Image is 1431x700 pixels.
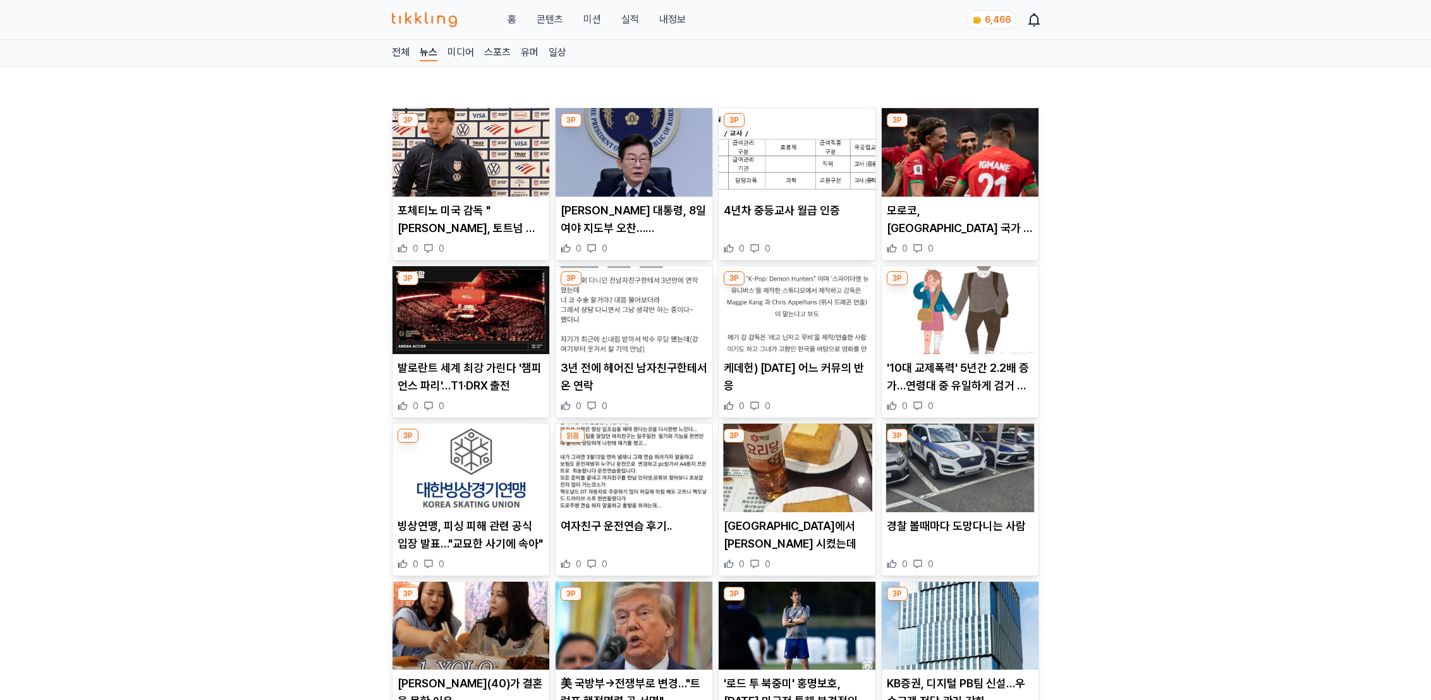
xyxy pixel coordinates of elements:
[392,12,457,27] img: 티끌링
[902,558,908,570] span: 0
[887,359,1033,395] p: '10대 교제폭력' 5년간 2.2배 증가…연령대 중 유일하게 검거 매년 늘어
[902,242,908,255] span: 0
[392,45,410,61] a: 전체
[719,108,875,197] img: 4년차 중등교사 월급 인증
[392,423,550,576] div: 3P 빙상연맹, 피싱 피해 관련 공식 입장 발표…"교묘한 사기에 속아" 빙상연맹, 피싱 피해 관련 공식 입장 발표…"교묘한 사기에 속아" 0 0
[448,45,474,61] a: 미디어
[576,400,582,412] span: 0
[602,558,607,570] span: 0
[555,266,713,419] div: 3P 3년 전에 헤어진 남자친구한테서 온 연락 3년 전에 헤어진 남자친구한테서 온 연락 0 0
[719,266,875,355] img: 케데헌) 4년 전 어느 커뮤의 반응
[928,400,934,412] span: 0
[928,242,934,255] span: 0
[561,429,585,443] div: 읽음
[398,202,544,237] p: 포체티노 미국 감독 "[PERSON_NAME], 토트넘 시절 가장 중요했던 선수"
[724,271,745,285] div: 3P
[398,587,418,601] div: 3P
[576,558,582,570] span: 0
[902,400,908,412] span: 0
[719,582,875,670] img: '로드 투 북중미' 홍명보호, 내일 미국전 통해 본격적인 월드컵 준비
[887,271,908,285] div: 3P
[881,107,1039,261] div: 3P 모로코, 아프리카 국가 중 처음으로 북중미 월드컵 본선행 확정 모로코, [GEOGRAPHIC_DATA] 국가 중 처음으로 북중미 월드컵 본선행 확정 0 0
[719,424,875,512] img: 홍콩에서 프렌치 토스트 시켰는데
[556,582,712,670] img: 美 국방부→전쟁부로 변경…"트럼프 행정명령 곧 서명"
[561,517,707,535] p: 여자친구 운전연습 후기..
[549,45,566,61] a: 일상
[882,266,1038,355] img: '10대 교제폭력' 5년간 2.2배 증가…연령대 중 유일하게 검거 매년 늘어
[724,113,745,127] div: 3P
[413,242,418,255] span: 0
[556,424,712,512] img: 여자친구 운전연습 후기..
[887,429,908,443] div: 3P
[393,266,549,355] img: 발로란트 세계 최강 가린다 '챔피언스 파리'…T1·DRX 출전
[602,242,607,255] span: 0
[561,587,582,601] div: 3P
[881,266,1039,419] div: 3P '10대 교제폭력' 5년간 2.2배 증가…연령대 중 유일하게 검거 매년 늘어 '10대 교제폭력' 5년간 2.2배 증가…연령대 중 유일하게 검거 매년 늘어 0 0
[521,45,539,61] a: 유머
[887,202,1033,237] p: 모로코, [GEOGRAPHIC_DATA] 국가 중 처음으로 북중미 월드컵 본선행 확정
[972,15,982,25] img: coin
[392,107,550,261] div: 3P 포체티노 미국 감독 "손흥민, 토트넘 시절 가장 중요했던 선수" 포체티노 미국 감독 "[PERSON_NAME], 토트넘 시절 가장 중요했던 선수" 0 0
[966,10,1014,29] a: coin 6,466
[556,266,712,355] img: 3년 전에 헤어진 남자친구한테서 온 연락
[765,242,770,255] span: 0
[887,517,1033,535] p: 경찰 볼때마다 도망다니는 사람
[398,517,544,553] p: 빙상연맹, 피싱 피해 관련 공식 입장 발표…"교묘한 사기에 속아"
[393,582,549,670] img: 솔비 세대(40)가 결혼을 못한 이유
[583,12,601,27] button: 미션
[887,113,908,127] div: 3P
[561,359,707,395] p: 3년 전에 헤어진 남자친구한테서 온 연락
[508,12,516,27] a: 홈
[887,587,908,601] div: 3P
[718,107,876,261] div: 3P 4년차 중등교사 월급 인증 4년차 중등교사 월급 인증 0 0
[724,359,870,395] p: 케데헌) [DATE] 어느 커뮤의 반응
[724,517,870,553] p: [GEOGRAPHIC_DATA]에서 [PERSON_NAME] 시켰는데
[739,242,745,255] span: 0
[576,242,582,255] span: 0
[398,271,418,285] div: 3P
[555,423,713,576] div: 읽음 여자친구 운전연습 후기.. 여자친구 운전연습 후기.. 0 0
[985,15,1011,25] span: 6,466
[413,558,418,570] span: 0
[555,107,713,261] div: 3P 이재명 대통령, 8일 여야 지도부 오찬…장동혁과 단독 회담도 진행 [PERSON_NAME] 대통령, 8일 여야 지도부 오찬…[PERSON_NAME]과 단독 회담도 진행 0 0
[765,558,770,570] span: 0
[621,12,639,27] a: 실적
[561,202,707,237] p: [PERSON_NAME] 대통령, 8일 여야 지도부 오찬…[PERSON_NAME]과 단독 회담도 진행
[928,558,934,570] span: 0
[659,12,686,27] a: 내정보
[439,400,444,412] span: 0
[724,429,745,443] div: 3P
[413,400,418,412] span: 0
[882,108,1038,197] img: 모로코, 아프리카 국가 중 처음으로 북중미 월드컵 본선행 확정
[561,271,582,285] div: 3P
[881,423,1039,576] div: 3P 경찰 볼때마다 도망다니는 사람 경찰 볼때마다 도망다니는 사람 0 0
[398,113,418,127] div: 3P
[724,587,745,601] div: 3P
[439,242,444,255] span: 0
[718,423,876,576] div: 3P 홍콩에서 프렌치 토스트 시켰는데 [GEOGRAPHIC_DATA]에서 [PERSON_NAME] 시켰는데 0 0
[484,45,511,61] a: 스포츠
[393,108,549,197] img: 포체티노 미국 감독 "손흥민, 토트넘 시절 가장 중요했던 선수"
[398,359,544,395] p: 발로란트 세계 최강 가린다 '챔피언스 파리'…T1·DRX 출전
[398,429,418,443] div: 3P
[724,202,870,219] p: 4년차 중등교사 월급 인증
[420,45,437,61] a: 뉴스
[882,582,1038,670] img: KB증권, 디지털 PB팀 신설…우수고객 전담 관리 강화
[739,558,745,570] span: 0
[556,108,712,197] img: 이재명 대통령, 8일 여야 지도부 오찬…장동혁과 단독 회담도 진행
[882,424,1038,512] img: 경찰 볼때마다 도망다니는 사람
[439,558,444,570] span: 0
[739,400,745,412] span: 0
[537,12,563,27] a: 콘텐츠
[765,400,770,412] span: 0
[392,266,550,419] div: 3P 발로란트 세계 최강 가린다 '챔피언스 파리'…T1·DRX 출전 발로란트 세계 최강 가린다 '챔피언스 파리'…T1·DRX 출전 0 0
[393,424,549,512] img: 빙상연맹, 피싱 피해 관련 공식 입장 발표…"교묘한 사기에 속아"
[718,266,876,419] div: 3P 케데헌) 4년 전 어느 커뮤의 반응 케데헌) [DATE] 어느 커뮤의 반응 0 0
[561,113,582,127] div: 3P
[602,400,607,412] span: 0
